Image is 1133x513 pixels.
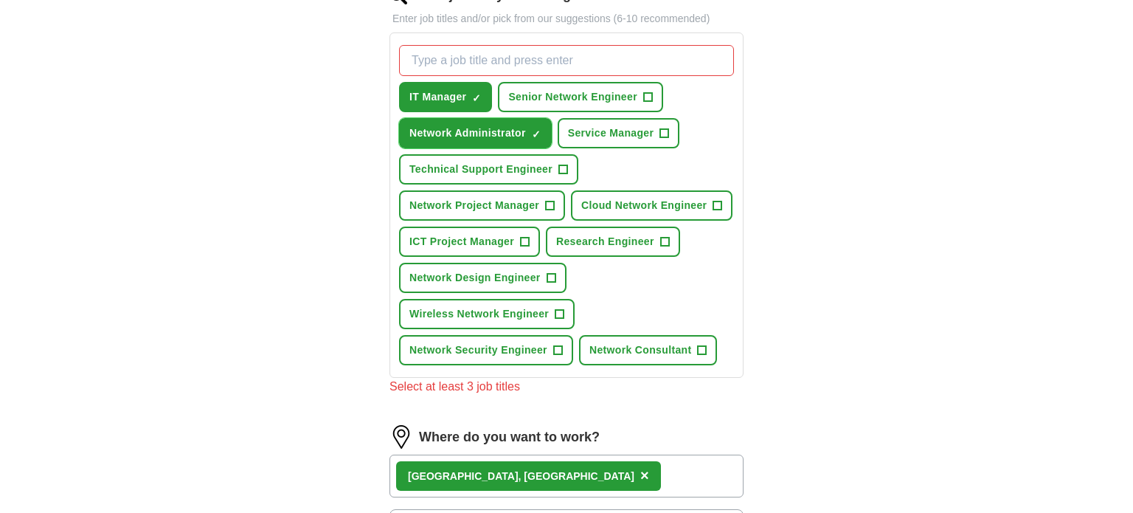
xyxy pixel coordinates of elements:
p: Enter job titles and/or pick from our suggestions (6-10 recommended) [389,11,744,27]
img: location.png [389,425,413,449]
span: × [640,467,649,483]
span: ✓ [472,92,481,104]
span: Network Security Engineer [409,342,547,358]
span: Research Engineer [556,234,654,249]
button: Network Design Engineer [399,263,566,293]
button: IT Manager✓ [399,82,492,112]
button: Senior Network Engineer [498,82,663,112]
span: IT Manager [409,89,466,105]
button: Cloud Network Engineer [571,190,732,221]
button: Network Project Manager [399,190,565,221]
span: ✓ [532,128,541,140]
span: Cloud Network Engineer [581,198,707,213]
button: Network Administrator✓ [399,118,552,148]
div: Select at least 3 job titles [389,378,744,396]
button: Service Manager [558,118,680,148]
button: Research Engineer [546,227,680,257]
span: ICT Project Manager [409,234,514,249]
span: Network Consultant [589,342,692,358]
span: Network Administrator [409,125,526,141]
button: Network Security Engineer [399,335,573,365]
span: Network Project Manager [409,198,539,213]
button: ICT Project Manager [399,227,540,257]
span: Wireless Network Engineer [409,306,549,322]
span: Service Manager [568,125,654,141]
span: Senior Network Engineer [508,89,637,105]
button: × [640,465,649,487]
button: Network Consultant [579,335,718,365]
span: Technical Support Engineer [409,162,552,177]
label: Where do you want to work? [419,427,600,447]
button: Technical Support Engineer [399,154,578,185]
input: Type a job title and press enter [399,45,734,76]
span: Network Design Engineer [409,270,541,286]
div: [GEOGRAPHIC_DATA], [GEOGRAPHIC_DATA] [408,469,634,484]
button: Wireless Network Engineer [399,299,575,329]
